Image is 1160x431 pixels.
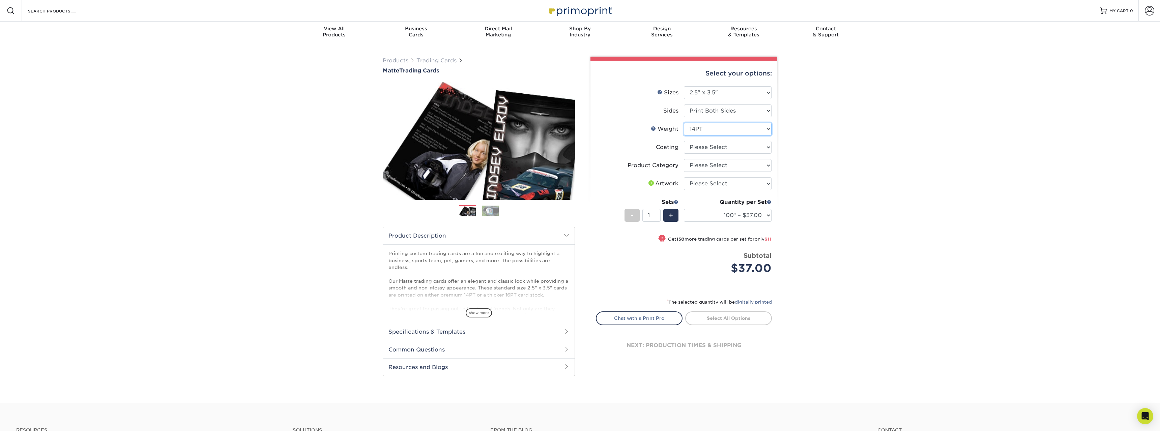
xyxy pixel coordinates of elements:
div: $37.00 [689,260,772,276]
div: Quantity per Set [684,198,772,206]
div: Select your options: [596,61,772,86]
strong: Subtotal [744,252,772,259]
span: Resources [703,26,785,32]
a: DesignServices [621,22,703,43]
div: Services [621,26,703,38]
span: - [631,210,634,220]
a: Trading Cards [416,57,457,64]
div: & Templates [703,26,785,38]
input: SEARCH PRODUCTS..... [27,7,93,15]
a: View AllProducts [293,22,375,43]
a: Chat with a Print Pro [596,311,683,325]
div: Artwork [647,180,678,188]
span: + [669,210,673,220]
a: BusinessCards [375,22,457,43]
img: Trading Cards 01 [459,206,476,217]
span: View All [293,26,375,32]
span: only [755,237,772,242]
img: Trading Cards 02 [482,206,499,216]
div: Weight [651,125,678,133]
img: Matte 01 [383,74,575,207]
div: & Support [785,26,867,38]
small: The selected quantity will be [667,300,772,305]
span: Direct Mail [457,26,539,32]
h2: Resources and Blogs [383,358,575,376]
span: Shop By [539,26,621,32]
a: Direct MailMarketing [457,22,539,43]
span: 0 [1130,8,1133,13]
span: $11 [764,237,772,242]
a: Resources& Templates [703,22,785,43]
div: Product Category [628,161,678,170]
div: Products [293,26,375,38]
span: MY CART [1109,8,1129,14]
h2: Product Description [383,227,575,244]
div: next: production times & shipping [596,325,772,366]
h1: Trading Cards [383,67,575,74]
div: Marketing [457,26,539,38]
div: Open Intercom Messenger [1137,408,1153,424]
span: Business [375,26,457,32]
span: Contact [785,26,867,32]
div: Sides [663,107,678,115]
a: digitally printed [735,300,772,305]
div: Coating [656,143,678,151]
a: MatteTrading Cards [383,67,575,74]
h2: Common Questions [383,341,575,358]
small: Get more trading cards per set for [668,237,772,243]
strong: 150 [676,237,685,242]
p: Printing custom trading cards are a fun and exciting way to highlight a business, sports team, pe... [388,250,569,339]
a: Products [383,57,408,64]
div: Cards [375,26,457,38]
div: Sets [625,198,678,206]
a: Contact& Support [785,22,867,43]
a: Shop ByIndustry [539,22,621,43]
div: Sizes [657,89,678,97]
span: Design [621,26,703,32]
h2: Specifications & Templates [383,323,575,340]
a: Select All Options [685,311,772,325]
span: ! [661,235,663,242]
div: Industry [539,26,621,38]
img: Primoprint [546,3,614,18]
span: Matte [383,67,399,74]
span: show more [466,308,492,317]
